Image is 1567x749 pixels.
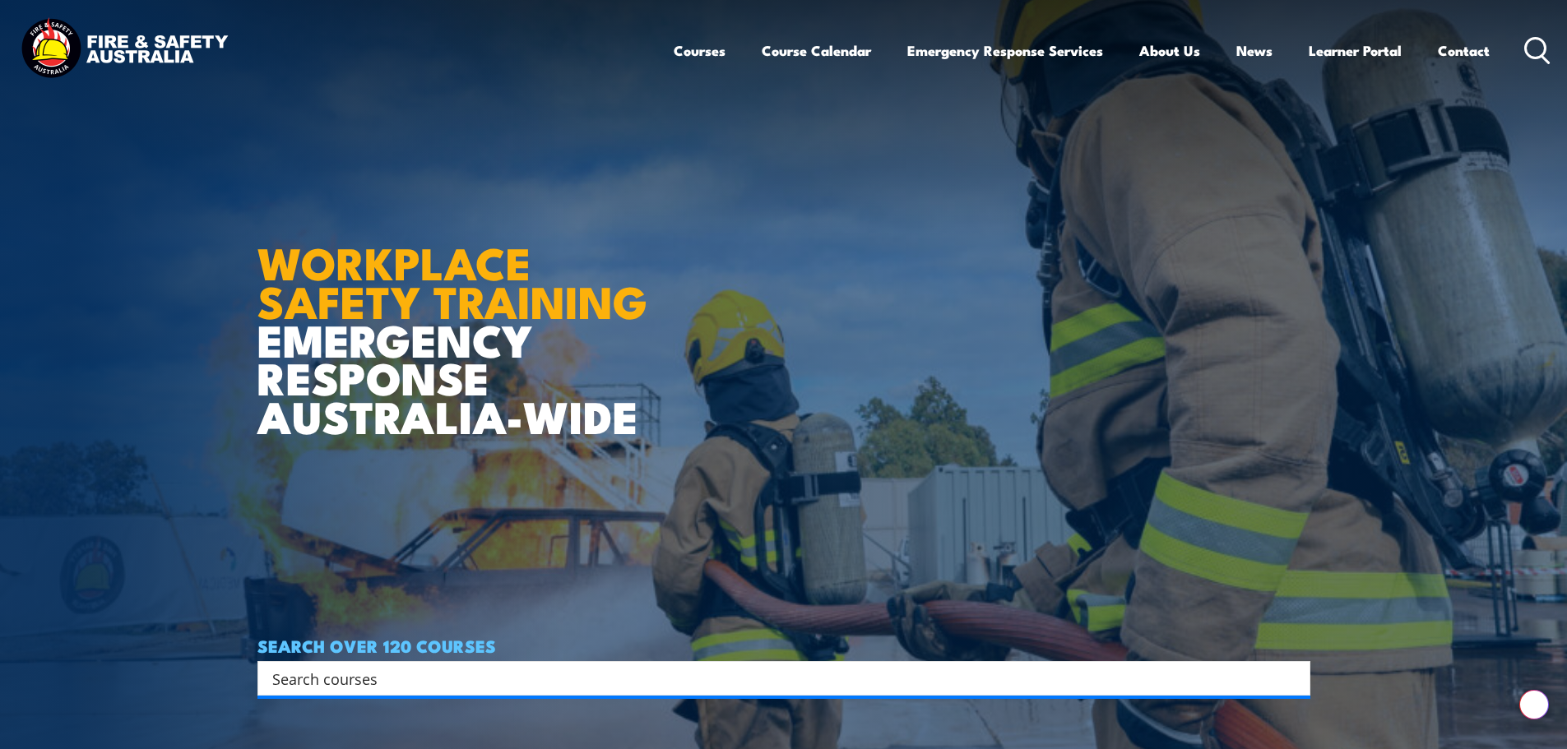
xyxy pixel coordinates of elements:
[1139,29,1200,72] a: About Us
[272,666,1274,691] input: Search input
[257,227,647,334] strong: WORKPLACE SAFETY TRAINING
[1309,29,1402,72] a: Learner Portal
[1236,29,1273,72] a: News
[762,29,871,72] a: Course Calendar
[257,201,660,435] h1: EMERGENCY RESPONSE AUSTRALIA-WIDE
[907,29,1103,72] a: Emergency Response Services
[1438,29,1490,72] a: Contact
[1282,667,1305,690] button: Search magnifier button
[674,29,726,72] a: Courses
[257,636,1310,654] h4: SEARCH OVER 120 COURSES
[276,667,1277,690] form: Search form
